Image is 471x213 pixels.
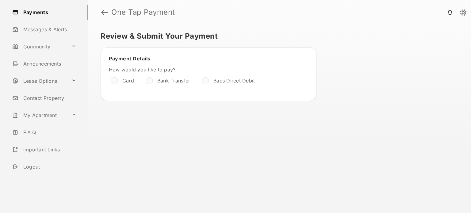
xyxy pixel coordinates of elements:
[10,56,88,71] a: Announcements
[10,159,88,174] a: Logout
[101,32,454,40] h5: Review & Submit Your Payment
[213,78,255,84] label: Bacs Direct Debit
[10,142,79,157] a: Important Links
[111,9,175,16] strong: One Tap Payment
[10,22,88,37] a: Messages & Alerts
[109,55,151,62] span: Payment Details
[157,78,190,84] label: Bank Transfer
[109,67,293,73] label: How would you like to pay?
[10,5,88,20] a: Payments
[10,108,69,123] a: My Apartment
[10,91,88,105] a: Contact Property
[10,74,69,88] a: Lease Options
[122,78,134,84] label: Card
[10,39,69,54] a: Community
[10,125,88,140] a: F.A.Q.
